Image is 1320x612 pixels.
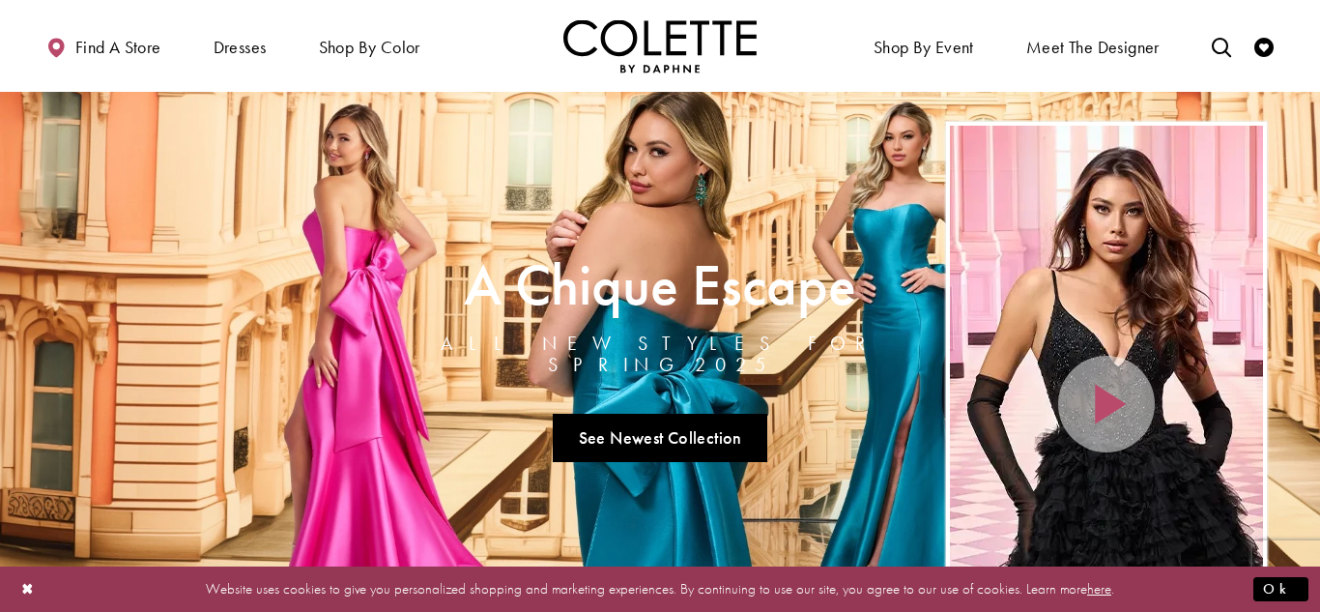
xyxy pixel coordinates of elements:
[12,572,44,606] button: Close Dialog
[374,406,946,470] ul: Slider Links
[139,576,1181,602] p: Website uses cookies to give you personalized shopping and marketing experiences. By continuing t...
[1087,579,1111,598] a: here
[1253,577,1308,601] button: Submit Dialog
[553,414,767,462] a: See Newest Collection A Chique Escape All New Styles For Spring 2025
